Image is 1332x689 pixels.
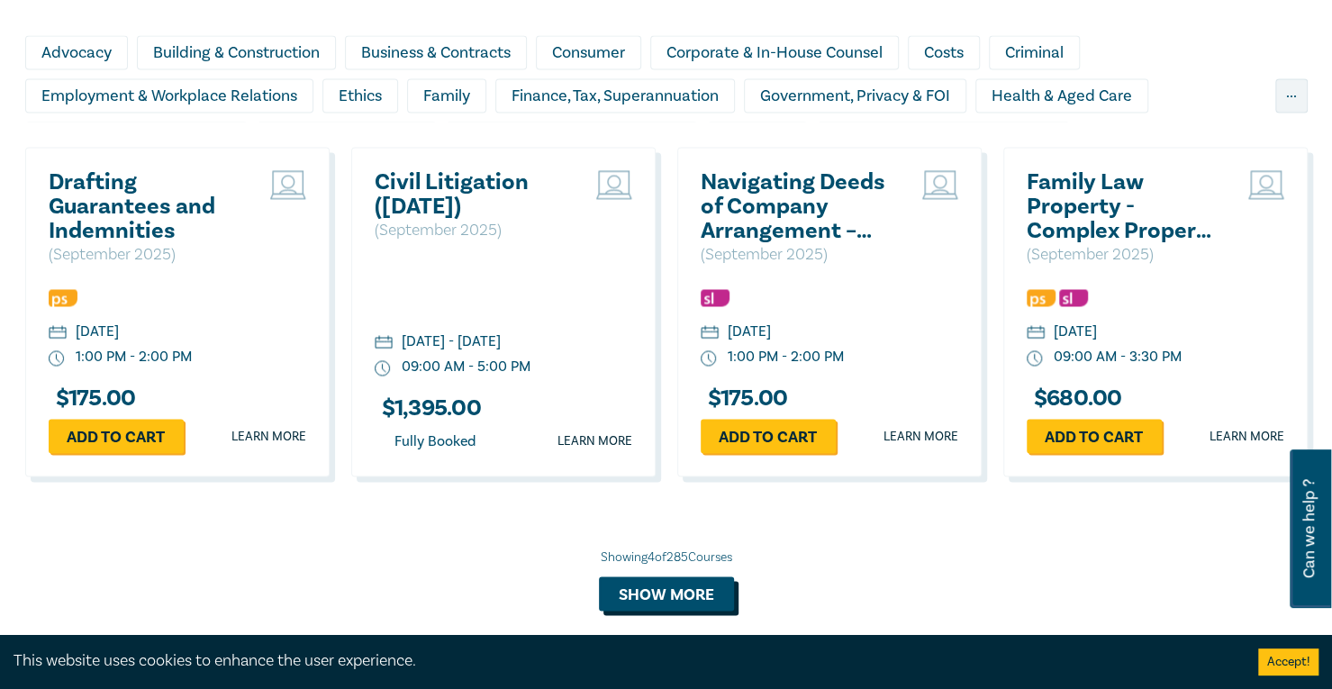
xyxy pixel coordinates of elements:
[76,322,119,342] div: [DATE]
[49,170,242,243] a: Drafting Guarantees and Indemnities
[883,427,958,445] a: Learn more
[49,243,242,267] p: ( September 2025 )
[1059,289,1088,306] img: Substantive Law
[728,322,771,342] div: [DATE]
[557,431,632,449] a: Learn more
[599,576,734,611] button: Show more
[375,429,495,453] div: Fully Booked
[1027,243,1220,267] p: ( September 2025 )
[1027,350,1043,367] img: watch
[495,78,735,113] div: Finance, Tax, Superannuation
[701,385,788,410] h3: $ 175.00
[407,78,486,113] div: Family
[536,35,641,69] div: Consumer
[345,35,527,69] div: Business & Contracts
[744,78,966,113] div: Government, Privacy & FOI
[446,122,698,156] div: Litigation & Dispute Resolution
[728,347,844,367] div: 1:00 PM - 2:00 PM
[1027,419,1162,453] a: Add to cart
[402,331,501,352] div: [DATE] - [DATE]
[1248,170,1284,199] img: Live Stream
[25,35,128,69] div: Advocacy
[701,419,836,453] a: Add to cart
[1258,648,1318,675] button: Accept cookies
[49,385,136,410] h3: $ 175.00
[650,35,899,69] div: Corporate & In-House Counsel
[1210,427,1284,445] a: Learn more
[322,78,398,113] div: Ethics
[402,357,530,377] div: 09:00 AM - 5:00 PM
[1054,322,1097,342] div: [DATE]
[701,289,729,306] img: Substantive Law
[375,360,391,376] img: watch
[989,35,1080,69] div: Criminal
[25,548,1308,566] div: Showing 4 of 285 Courses
[231,427,306,445] a: Learn more
[975,78,1148,113] div: Health & Aged Care
[817,122,1070,156] div: Personal Injury & Medico-Legal
[25,78,313,113] div: Employment & Workplace Relations
[1027,385,1122,410] h3: $ 680.00
[701,325,719,341] img: calendar
[375,219,568,242] p: ( September 2025 )
[701,243,894,267] p: ( September 2025 )
[375,395,481,420] h3: $ 1,395.00
[908,35,980,69] div: Costs
[375,335,393,351] img: calendar
[270,170,306,199] img: Live Stream
[1275,78,1308,113] div: ...
[49,289,77,306] img: Professional Skills
[1027,170,1220,243] a: Family Law Property - Complex Property Settlements ([DATE])
[596,170,632,199] img: Live Stream
[76,347,192,367] div: 1:00 PM - 2:00 PM
[49,419,184,453] a: Add to cart
[49,350,65,367] img: watch
[14,649,1231,673] div: This website uses cookies to enhance the user experience.
[1027,289,1056,306] img: Professional Skills
[375,170,568,219] a: Civil Litigation ([DATE])
[701,350,717,367] img: watch
[922,170,958,199] img: Live Stream
[1027,325,1045,341] img: calendar
[257,122,437,156] div: Intellectual Property
[1054,347,1182,367] div: 09:00 AM - 3:30 PM
[137,35,336,69] div: Building & Construction
[49,325,67,341] img: calendar
[25,122,248,156] div: Insolvency & Restructuring
[707,122,808,156] div: Migration
[1300,460,1318,597] span: Can we help ?
[701,170,894,243] a: Navigating Deeds of Company Arrangement – Strategy and Structure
